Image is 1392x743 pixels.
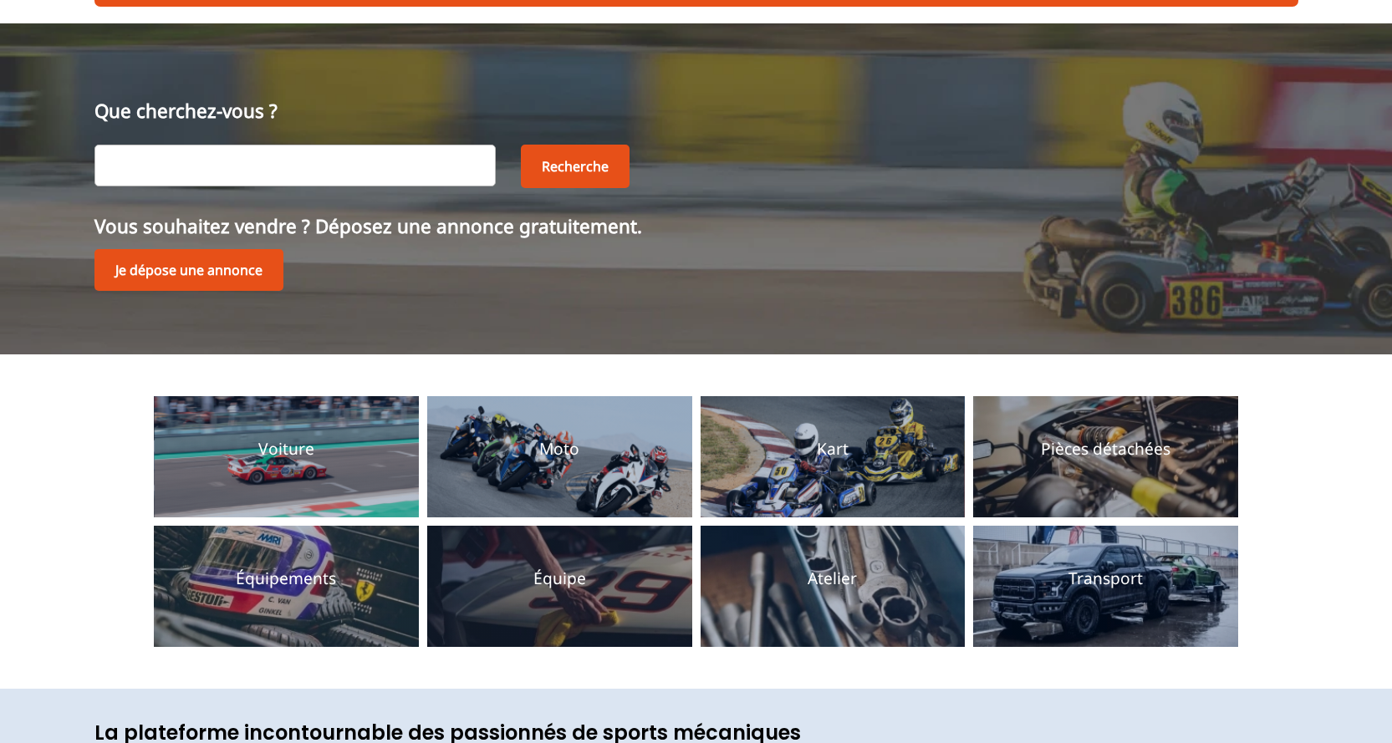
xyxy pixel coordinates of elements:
p: Kart [817,438,849,461]
p: Pièces détachées [1041,438,1170,461]
p: Vous souhaitez vendre ? Déposez une annonce gratuitement. [94,213,1298,239]
a: VoitureVoiture [154,396,419,517]
p: Moto [539,438,579,461]
p: Équipements [236,567,336,590]
a: AtelierAtelier [701,526,966,647]
p: Que cherchez-vous ? [94,98,1298,124]
a: KartKart [701,396,966,517]
button: Recherche [521,145,630,188]
a: ÉquipeÉquipe [427,526,692,647]
p: Voiture [258,438,314,461]
p: Équipe [533,567,586,590]
a: Pièces détachéesPièces détachées [973,396,1238,517]
p: Transport [1068,567,1143,590]
a: MotoMoto [427,396,692,517]
a: TransportTransport [973,526,1238,647]
a: Je dépose une annonce [94,249,283,291]
p: Atelier [808,567,857,590]
a: ÉquipementsÉquipements [154,526,419,647]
